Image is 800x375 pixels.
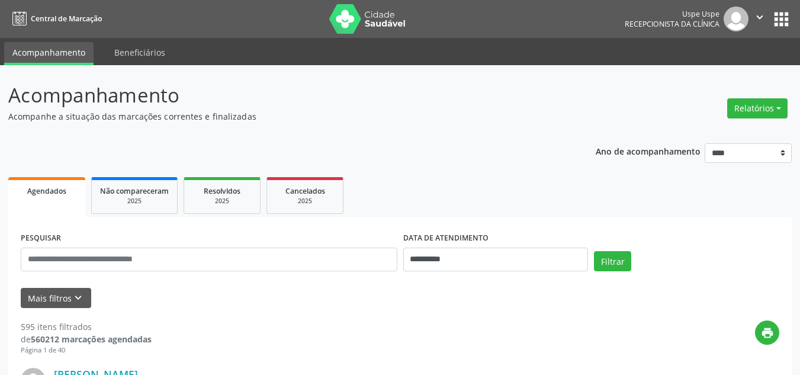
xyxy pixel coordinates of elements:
[100,197,169,206] div: 2025
[771,9,792,30] button: apps
[625,9,719,19] div: Uspe Uspe
[285,186,325,196] span: Cancelados
[21,320,152,333] div: 595 itens filtrados
[21,288,91,309] button: Mais filtroskeyboard_arrow_down
[4,42,94,65] a: Acompanhamento
[21,333,152,345] div: de
[106,42,174,63] a: Beneficiários
[625,19,719,29] span: Recepcionista da clínica
[8,81,557,110] p: Acompanhamento
[594,251,631,271] button: Filtrar
[72,291,85,305] i: keyboard_arrow_down
[31,334,152,345] strong: 560212 marcações agendadas
[748,7,771,31] button: 
[8,9,102,28] a: Central de Marcação
[724,7,748,31] img: img
[21,345,152,355] div: Página 1 de 40
[755,320,779,345] button: print
[403,229,489,248] label: DATA DE ATENDIMENTO
[761,326,774,339] i: print
[204,186,240,196] span: Resolvidos
[31,14,102,24] span: Central de Marcação
[596,143,701,158] p: Ano de acompanhamento
[27,186,66,196] span: Agendados
[753,11,766,24] i: 
[192,197,252,206] div: 2025
[21,229,61,248] label: PESQUISAR
[275,197,335,206] div: 2025
[100,186,169,196] span: Não compareceram
[8,110,557,123] p: Acompanhe a situação das marcações correntes e finalizadas
[727,98,788,118] button: Relatórios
